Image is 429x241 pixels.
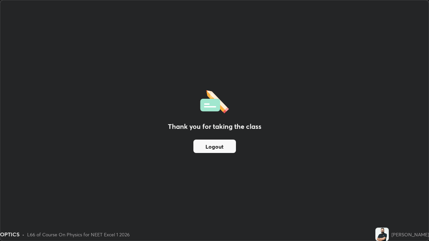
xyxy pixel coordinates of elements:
[375,228,389,241] img: 2ca2be53fc4546ca9ffa9f5798fd6fd8.jpg
[168,122,261,132] h2: Thank you for taking the class
[22,231,24,238] div: •
[391,231,429,238] div: [PERSON_NAME]
[27,231,130,238] div: L66 of Course On Physics for NEET Excel 1 2026
[193,140,236,153] button: Logout
[200,88,229,113] img: offlineFeedback.1438e8b3.svg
